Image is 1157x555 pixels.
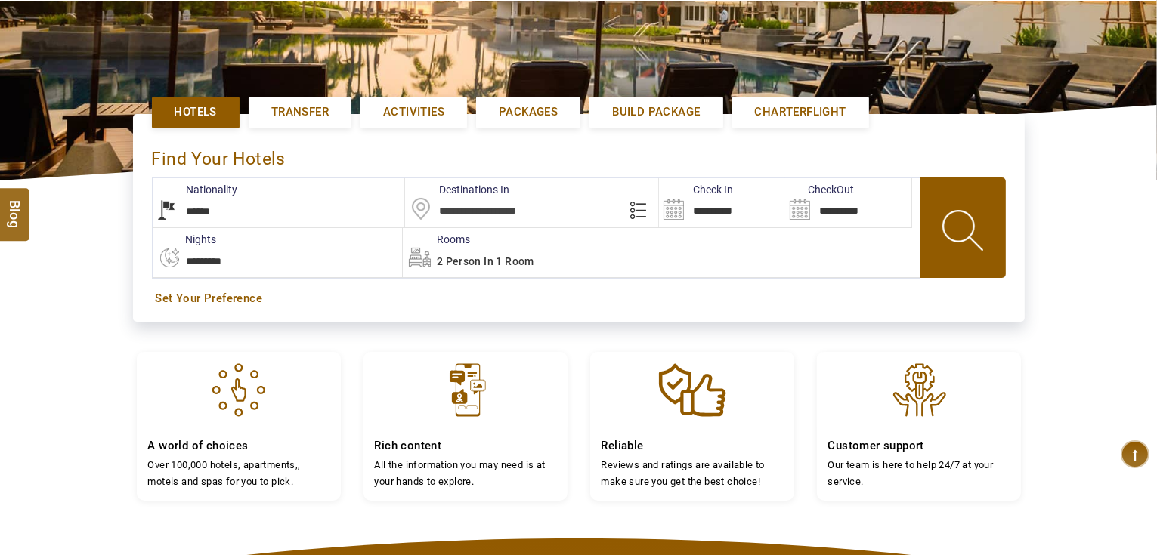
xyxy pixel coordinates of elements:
label: nights [152,232,217,247]
label: Check In [659,182,733,197]
a: Transfer [249,97,351,128]
a: Activities [360,97,467,128]
span: Build Package [612,104,700,120]
p: All the information you may need is at your hands to explore. [375,457,556,489]
span: Transfer [271,104,329,120]
h4: Rich content [375,439,556,453]
a: Build Package [589,97,722,128]
input: Search [785,178,911,227]
span: Charterflight [755,104,846,120]
label: CheckOut [785,182,854,197]
span: Activities [383,104,444,120]
h4: Reliable [602,439,783,453]
h4: Customer support [828,439,1010,453]
p: Reviews and ratings are available to make sure you get the best choice! [602,457,783,489]
div: Find Your Hotels [152,133,1006,177]
span: Packages [499,104,558,120]
span: Blog [5,199,25,212]
label: Nationality [153,182,238,197]
h4: A world of choices [148,439,329,453]
a: Charterflight [732,97,869,128]
label: Rooms [403,232,470,247]
a: Packages [476,97,580,128]
span: 2 Person in 1 Room [437,255,534,267]
a: Hotels [152,97,240,128]
a: Set Your Preference [156,291,1002,307]
input: Search [659,178,785,227]
span: Hotels [175,104,217,120]
p: Over 100,000 hotels, apartments,, motels and spas for you to pick. [148,457,329,489]
label: Destinations In [405,182,509,197]
p: Our team is here to help 24/7 at your service. [828,457,1010,489]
